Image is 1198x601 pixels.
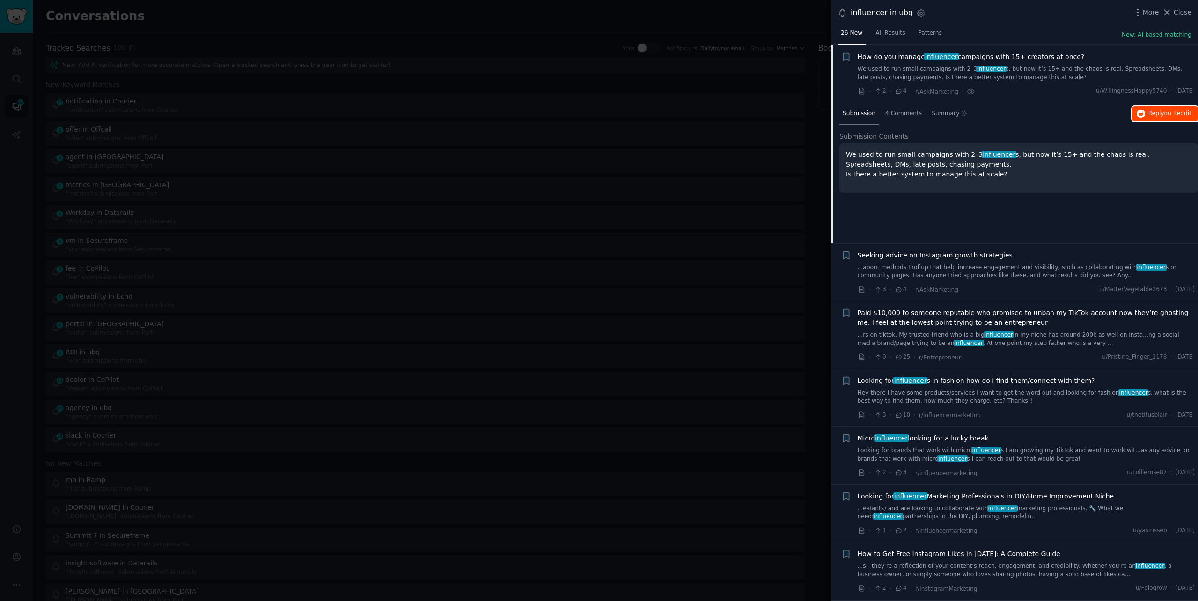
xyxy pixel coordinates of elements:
span: [DATE] [1176,527,1195,535]
span: [DATE] [1176,87,1195,95]
div: influencer in ubq [851,7,913,19]
span: influencer [1136,264,1167,271]
span: · [889,285,891,294]
span: · [1170,411,1172,419]
span: Summary [932,110,959,118]
a: Seeking advice on Instagram growth strategies. [858,250,1015,260]
span: 2 [874,87,886,95]
span: · [869,285,871,294]
a: Looking forinfluencerMarketing Professionals in DIY/Home Improvement Niche [858,491,1114,501]
span: 2 [874,584,886,593]
span: · [1170,286,1172,294]
span: Submission [843,110,875,118]
a: We used to run small campaigns with 2–3influencers, but now it’s 15+ and the chaos is real. Sprea... [858,65,1195,81]
span: influencer [1118,389,1149,396]
span: 2 [874,469,886,477]
span: u/yasirisseo [1133,527,1167,535]
span: · [869,584,871,594]
span: 25 [895,353,910,361]
span: · [889,87,891,96]
span: · [869,468,871,478]
span: r/influencermarketing [919,412,981,418]
span: · [889,410,891,420]
span: · [889,584,891,594]
span: How do you manage campaigns with 15+ creators at once? [858,52,1085,62]
span: influencer [982,151,1016,158]
span: Close [1174,7,1191,17]
span: influencer [893,492,928,500]
a: ...about methods Proflup that help increase engagement and visibility, such as collaborating with... [858,264,1195,280]
span: · [869,87,871,96]
span: influencer [873,513,904,520]
span: r/Entrepreneur [919,354,961,361]
span: · [869,410,871,420]
span: 3 [874,286,886,294]
a: ...ealants) and are looking to collaborate withinfluencermarketing professionals. 🔧 What we need:... [858,505,1195,521]
span: influencer [954,340,984,346]
span: · [962,87,963,96]
span: · [1170,527,1172,535]
a: All Results [872,26,908,45]
button: Close [1162,7,1191,17]
span: · [1170,469,1172,477]
button: Replyon Reddit [1132,106,1198,121]
span: · [1170,353,1172,361]
a: Hey there I have some products/services I want to get the word out and looking for fashioninfluen... [858,389,1195,405]
span: [DATE] [1176,584,1195,593]
span: r/AskMarketing [915,88,958,95]
span: Reply [1148,110,1191,118]
span: 2 [895,527,906,535]
span: · [889,352,891,362]
span: · [910,584,912,594]
span: [DATE] [1176,411,1195,419]
button: New: AI-based matching [1122,31,1191,39]
span: · [910,526,912,535]
button: More [1133,7,1159,17]
span: · [1170,584,1172,593]
span: r/AskMarketing [915,286,958,293]
a: Patterns [915,26,945,45]
span: u/Fologrow [1136,584,1167,593]
span: · [913,410,915,420]
p: We used to run small campaigns with 2–3 s, but now it’s 15+ and the chaos is real. Spreadsheets, ... [846,150,1191,179]
span: u/WillingnessHappy5740 [1096,87,1167,95]
span: influencer [987,505,1018,512]
span: r/influencermarketing [915,528,978,534]
span: influencer [971,447,1002,454]
a: Microinfluencerlooking for a lucky break [858,433,989,443]
span: influencer [1135,563,1165,569]
span: 4 [895,286,906,294]
a: How to Get Free Instagram Likes in [DATE]: A Complete Guide [858,549,1060,559]
span: · [1170,87,1172,95]
span: r/InstagramMarketing [915,586,978,592]
span: · [913,352,915,362]
span: [DATE] [1176,469,1195,477]
span: More [1143,7,1159,17]
span: Looking for Marketing Professionals in DIY/Home Improvement Niche [858,491,1114,501]
span: on Reddit [1164,110,1191,117]
span: influencer [874,434,909,442]
span: · [889,526,891,535]
span: · [910,285,912,294]
span: influencer [893,377,928,384]
span: · [910,468,912,478]
span: · [869,352,871,362]
span: influencer [937,455,968,462]
span: influencer [984,331,1014,338]
span: u/Pristine_Finger_2178 [1102,353,1167,361]
span: · [910,87,912,96]
span: 0 [874,353,886,361]
span: 4 [895,87,906,95]
span: All Results [875,29,905,37]
span: u/MatterVegetable2673 [1099,286,1167,294]
a: ...rs on tiktok. My trusted friend who is a biginfluencerin my niche has around 200k as well on i... [858,331,1195,347]
span: 1 [874,527,886,535]
span: · [869,526,871,535]
span: 4 [895,584,906,593]
a: Paid $10,000 to someone reputable who promised to unban my TikTok account now they’re ghosting me... [858,308,1195,328]
span: influencer [924,53,959,60]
